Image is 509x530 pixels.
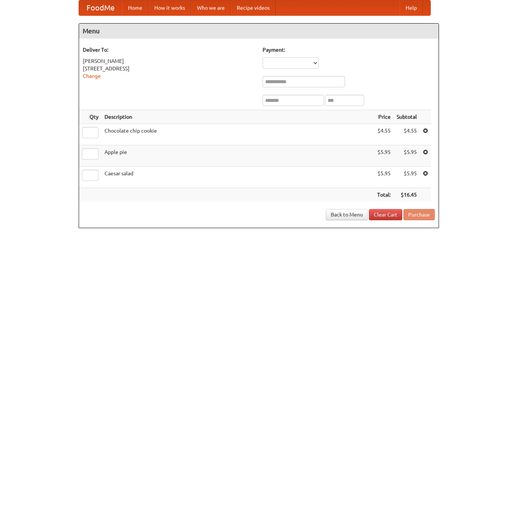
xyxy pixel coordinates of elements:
[79,110,102,124] th: Qty
[394,124,420,145] td: $4.55
[369,209,402,220] a: Clear Cart
[231,0,276,15] a: Recipe videos
[263,46,435,54] h5: Payment:
[102,145,374,167] td: Apple pie
[394,188,420,202] th: $16.45
[394,167,420,188] td: $5.95
[79,0,122,15] a: FoodMe
[122,0,148,15] a: Home
[374,188,394,202] th: Total:
[374,167,394,188] td: $5.95
[79,24,439,39] h4: Menu
[374,124,394,145] td: $4.55
[394,110,420,124] th: Subtotal
[102,124,374,145] td: Chocolate chip cookie
[83,65,255,72] div: [STREET_ADDRESS]
[102,110,374,124] th: Description
[83,46,255,54] h5: Deliver To:
[83,73,101,79] a: Change
[394,145,420,167] td: $5.95
[148,0,191,15] a: How it works
[403,209,435,220] button: Purchase
[374,145,394,167] td: $5.95
[83,57,255,65] div: [PERSON_NAME]
[374,110,394,124] th: Price
[102,167,374,188] td: Caesar salad
[326,209,368,220] a: Back to Menu
[191,0,231,15] a: Who we are
[400,0,423,15] a: Help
